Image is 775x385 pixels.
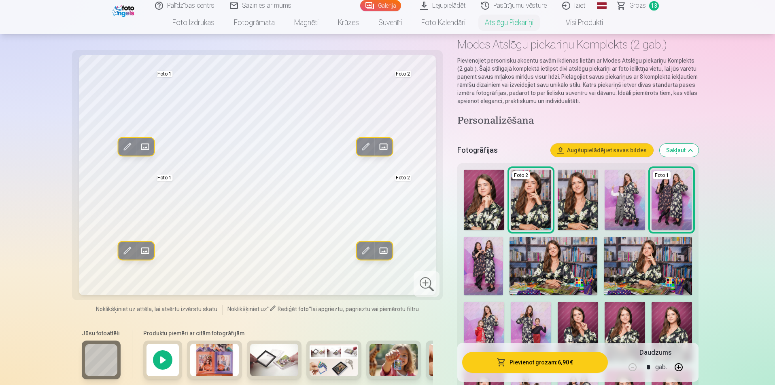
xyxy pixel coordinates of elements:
span: " [309,306,311,312]
h6: Produktu piemēri ar citām fotogrāfijām [140,329,433,337]
a: Krūzes [328,11,369,34]
a: Atslēgu piekariņi [475,11,543,34]
span: Grozs [629,1,646,11]
span: Noklikšķiniet uz [227,306,267,312]
span: " [267,306,270,312]
a: Foto kalendāri [412,11,475,34]
h6: Jūsu fotoattēli [82,329,121,337]
h5: Daudzums [639,348,671,358]
div: gab. [655,358,667,377]
h5: Fotogrāfijas [457,145,544,156]
img: /fa1 [112,3,136,17]
span: Rediģēt foto [278,306,309,312]
div: Foto 1 [653,171,671,179]
button: Augšupielādējiet savas bildes [551,144,653,157]
a: Suvenīri [369,11,412,34]
a: Fotogrāmata [224,11,285,34]
span: 13 [649,1,659,11]
span: Noklikšķiniet uz attēla, lai atvērtu izvērstu skatu [96,305,217,313]
button: Sakļaut [660,144,699,157]
div: Foto 2 [512,171,530,179]
a: Visi produkti [543,11,613,34]
p: Pievienojiet personisku akcentu savām ikdienas lietām ar Modes Atslēgu piekariņu Komplekts (2 gab... [457,57,698,105]
a: Magnēti [285,11,328,34]
h1: Modes Atslēgu piekariņu Komplekts (2 gab.) [457,37,698,52]
a: Foto izdrukas [163,11,224,34]
h4: Personalizēšana [457,115,698,128]
button: Pievienot grozam:6,90 € [462,352,607,373]
span: lai apgrieztu, pagrieztu vai piemērotu filtru [311,306,419,312]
